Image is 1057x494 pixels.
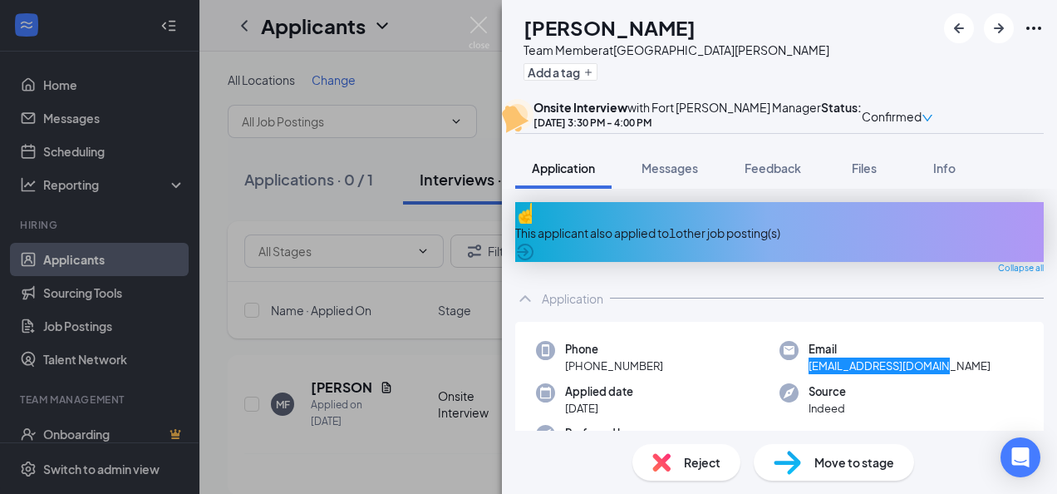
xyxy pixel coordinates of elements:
[933,161,956,175] span: Info
[984,13,1014,43] button: ArrowRight
[809,358,991,374] span: [EMAIL_ADDRESS][DOMAIN_NAME]
[852,161,877,175] span: Files
[1000,437,1040,477] div: Open Intercom Messenger
[809,400,846,417] span: Indeed
[565,341,663,358] span: Phone
[583,67,593,77] svg: Plus
[922,112,933,124] span: down
[684,453,720,472] span: Reject
[524,13,696,42] h1: [PERSON_NAME]
[515,289,535,309] svg: ChevronUp
[998,262,1044,275] span: Collapse all
[809,383,846,400] span: Source
[524,63,597,81] button: PlusAdd a tag
[542,290,603,307] div: Application
[515,224,1044,242] div: This applicant also applied to 1 other job posting(s)
[533,100,627,115] b: Onsite Interview
[862,107,922,126] span: Confirmed
[532,161,595,175] span: Application
[565,425,668,442] span: Preferred language
[565,358,663,374] span: [PHONE_NUMBER]
[533,116,821,130] div: [DATE] 3:30 PM - 4:00 PM
[809,341,991,358] span: Email
[565,400,633,417] span: [DATE]
[524,42,829,58] div: Team Member at [GEOGRAPHIC_DATA][PERSON_NAME]
[944,13,974,43] button: ArrowLeftNew
[1024,18,1044,38] svg: Ellipses
[642,161,698,175] span: Messages
[989,18,1009,38] svg: ArrowRight
[821,99,862,133] div: Status :
[515,242,535,262] svg: ArrowCircle
[565,383,633,400] span: Applied date
[745,161,801,175] span: Feedback
[949,18,969,38] svg: ArrowLeftNew
[533,99,821,116] div: with Fort [PERSON_NAME] Manager
[814,453,894,472] span: Move to stage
